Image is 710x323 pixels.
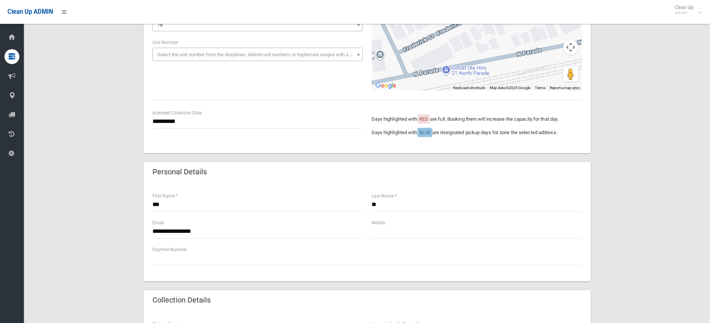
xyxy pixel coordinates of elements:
span: Clean Up [671,4,701,16]
header: Personal Details [143,165,216,179]
span: BLUE [419,130,430,135]
span: 78 [157,22,162,28]
small: Admin [675,10,693,16]
span: 78 [154,20,361,30]
header: Collection Details [143,293,220,307]
span: 78 [152,18,363,31]
button: Drag Pegman onto the map to open Street View [563,67,578,82]
a: Terms (opens in new tab) [535,86,545,90]
span: Clean Up ADMIN [7,8,53,15]
span: Select the unit number from the dropdown, delimit unit numbers or hyphenate ranges with a comma [157,52,366,57]
a: Open this area in Google Maps (opens a new window) [373,81,398,91]
img: Google [373,81,398,91]
button: Keyboard shortcuts [453,85,485,91]
div: 78 Frederick Street, CAMPSIE NSW 2194 [476,19,485,32]
p: Days highlighted with are full. Booking them will increase the capacity for that day. [372,115,582,124]
span: Map data ©2025 Google [490,86,530,90]
span: RED [419,116,428,122]
p: Days highlighted with are designated pickup days for zone the selected address. [372,128,582,137]
button: Map camera controls [563,40,578,55]
a: Report a map error [550,86,580,90]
